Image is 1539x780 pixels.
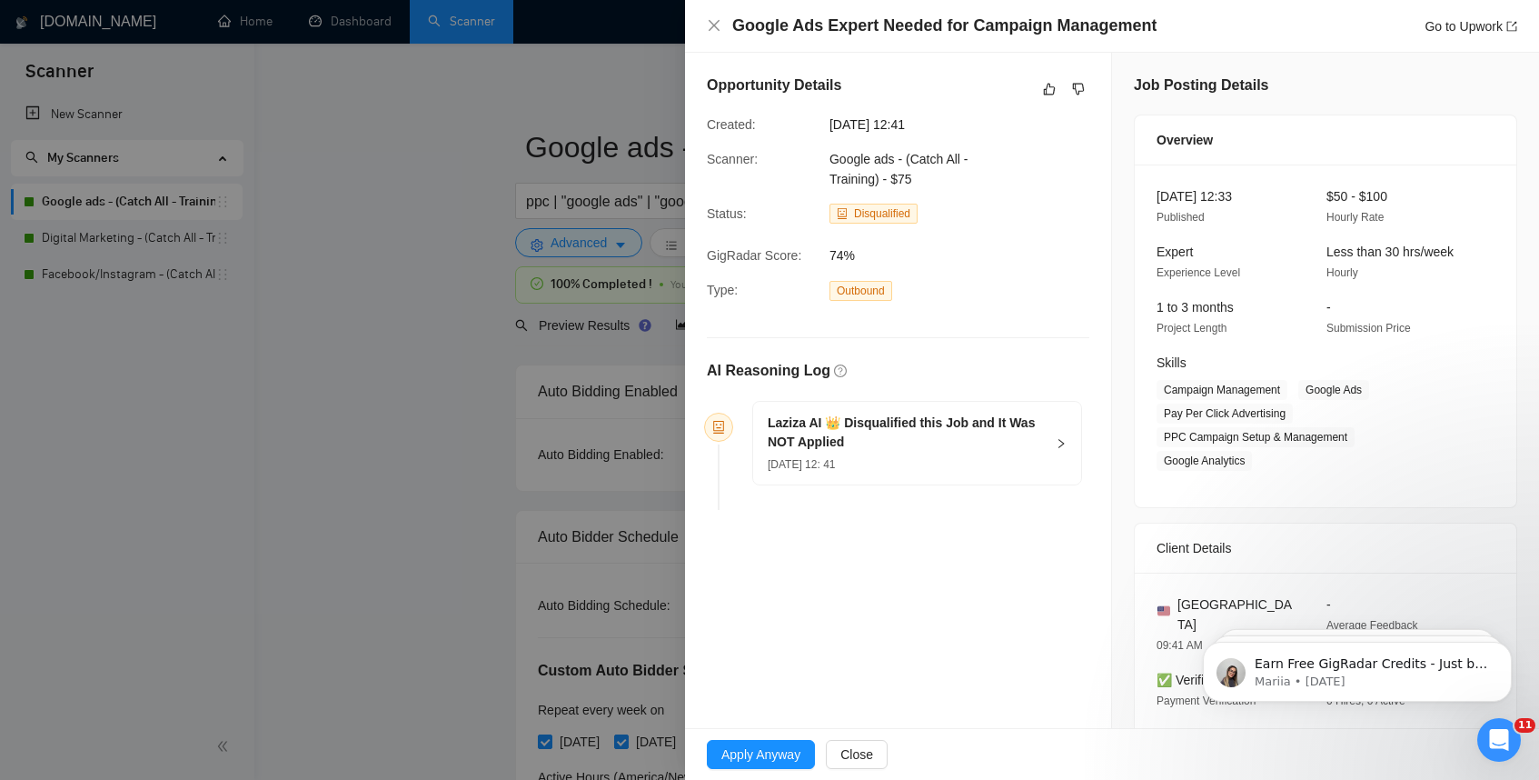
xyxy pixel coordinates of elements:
[732,15,1157,37] h4: Google Ads Expert Needed for Campaign Management
[1157,211,1205,224] span: Published
[1425,19,1517,34] a: Go to Upworkexport
[1177,595,1297,635] span: [GEOGRAPHIC_DATA]
[707,117,756,132] span: Created:
[1157,245,1193,259] span: Expert
[1326,266,1358,279] span: Hourly
[854,207,910,220] span: Disqualified
[1157,380,1287,400] span: Campaign Management
[1326,245,1454,259] span: Less than 30 hrs/week
[707,18,721,33] span: close
[1326,189,1387,204] span: $50 - $100
[1157,300,1234,315] span: 1 to 3 months
[707,283,738,297] span: Type:
[1157,639,1203,652] span: 09:41 AM
[1056,438,1067,449] span: right
[1067,78,1089,100] button: dislike
[1176,604,1539,731] iframe: Intercom notifications message
[1157,605,1170,617] img: 🇺🇸
[1477,718,1521,762] iframe: Intercom live chat
[1506,21,1517,32] span: export
[1072,82,1085,96] span: dislike
[1157,266,1240,279] span: Experience Level
[1157,355,1187,370] span: Skills
[1134,75,1268,96] h5: Job Posting Details
[1514,718,1535,733] span: 11
[707,248,801,263] span: GigRadar Score:
[1157,404,1293,424] span: Pay Per Click Advertising
[768,458,835,471] span: [DATE] 12: 41
[1157,673,1218,687] span: ✅ Verified
[840,745,873,765] span: Close
[707,740,815,769] button: Apply Anyway
[1157,322,1226,335] span: Project Length
[721,745,800,765] span: Apply Anyway
[1157,451,1252,471] span: Google Analytics
[768,414,1045,452] h5: Laziza AI 👑 Disqualified this Job and It Was NOT Applied
[707,360,830,382] h5: AI Reasoning Log
[837,208,848,219] span: robot
[826,740,888,769] button: Close
[1157,524,1494,573] div: Client Details
[829,152,968,186] span: Google ads - (Catch All - Training) - $75
[1157,695,1256,707] span: Payment Verification
[834,365,847,377] span: question-circle
[712,421,725,434] span: robot
[829,245,1102,265] span: 74%
[829,115,1102,135] span: [DATE] 12:41
[1326,597,1331,612] span: -
[1157,427,1355,447] span: PPC Campaign Setup & Management
[1157,189,1232,204] span: [DATE] 12:33
[707,75,841,96] h5: Opportunity Details
[707,206,747,221] span: Status:
[707,18,721,34] button: Close
[1326,322,1411,335] span: Submission Price
[707,152,758,166] span: Scanner:
[1298,380,1369,400] span: Google Ads
[1038,78,1060,100] button: like
[1326,300,1331,315] span: -
[1326,211,1384,224] span: Hourly Rate
[1043,82,1056,96] span: like
[829,281,892,301] span: Outbound
[1157,130,1213,150] span: Overview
